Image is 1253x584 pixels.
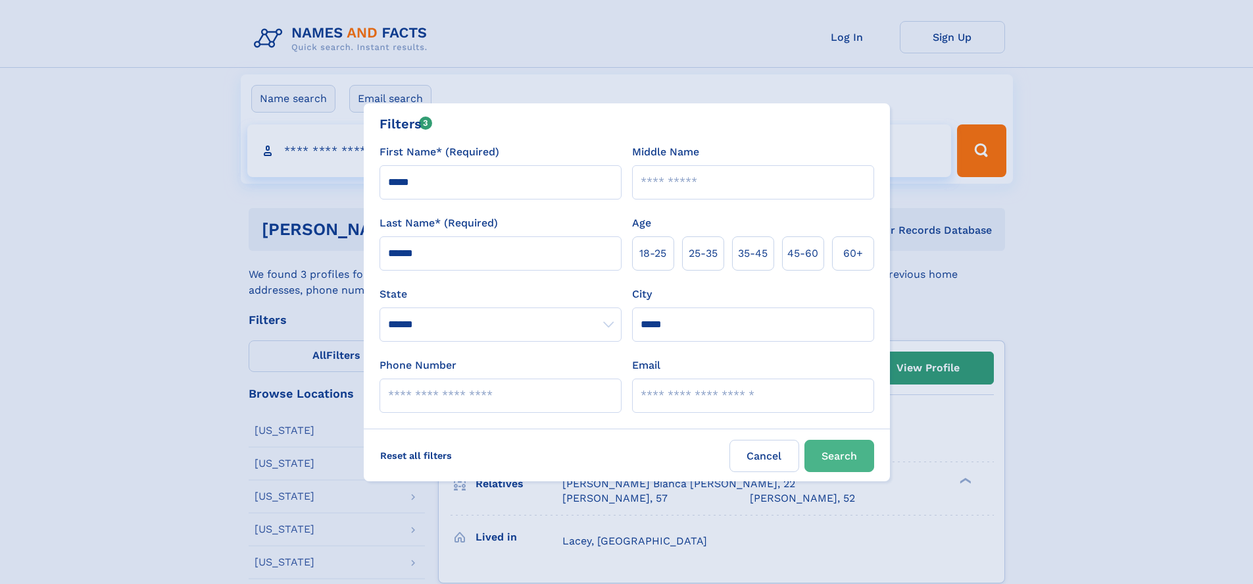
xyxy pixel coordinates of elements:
label: City [632,286,652,302]
span: 35‑45 [738,246,768,261]
label: State [380,286,622,302]
label: First Name* (Required) [380,144,499,160]
button: Search [804,440,874,472]
span: 60+ [843,246,863,261]
label: Email [632,358,660,373]
label: Last Name* (Required) [380,215,498,231]
label: Middle Name [632,144,699,160]
span: 18‑25 [639,246,666,261]
span: 25‑35 [689,246,718,261]
label: Cancel [729,440,799,472]
span: 45‑60 [787,246,818,261]
div: Filters [380,114,433,134]
label: Phone Number [380,358,456,373]
label: Age [632,215,651,231]
label: Reset all filters [372,440,460,471]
